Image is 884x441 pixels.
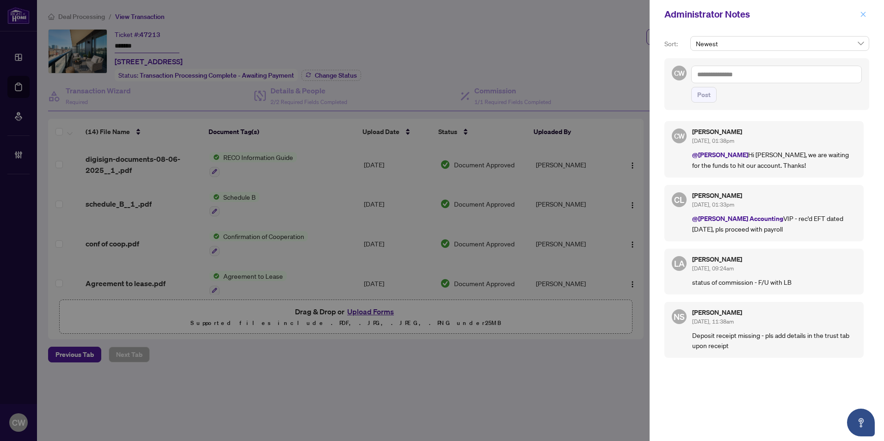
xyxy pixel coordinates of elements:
[691,87,717,103] button: Post
[847,409,875,436] button: Open asap
[674,310,685,323] span: NS
[692,192,856,199] h5: [PERSON_NAME]
[692,137,734,144] span: [DATE], 01:38pm
[692,201,734,208] span: [DATE], 01:33pm
[692,149,856,170] p: Hi [PERSON_NAME], we are waiting for the funds to hit our account. Thanks!
[692,129,856,135] h5: [PERSON_NAME]
[674,130,685,141] span: CW
[664,39,687,49] p: Sort:
[692,213,856,234] p: VIP - rec'd EFT dated [DATE], pls proceed with payroll
[692,309,856,316] h5: [PERSON_NAME]
[692,265,734,272] span: [DATE], 09:24am
[692,214,783,223] span: @[PERSON_NAME] Accounting
[692,150,748,159] span: @[PERSON_NAME]
[674,67,685,78] span: CW
[692,277,856,287] p: status of commission - F/U with LB
[664,7,857,21] div: Administrator Notes
[674,193,684,206] span: CL
[674,257,685,270] span: LA
[860,11,866,18] span: close
[696,37,864,50] span: Newest
[692,330,856,350] p: Deposit receipt missing - pls add details in the trust tab upon receipt
[692,318,734,325] span: [DATE], 11:38am
[692,256,856,263] h5: [PERSON_NAME]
